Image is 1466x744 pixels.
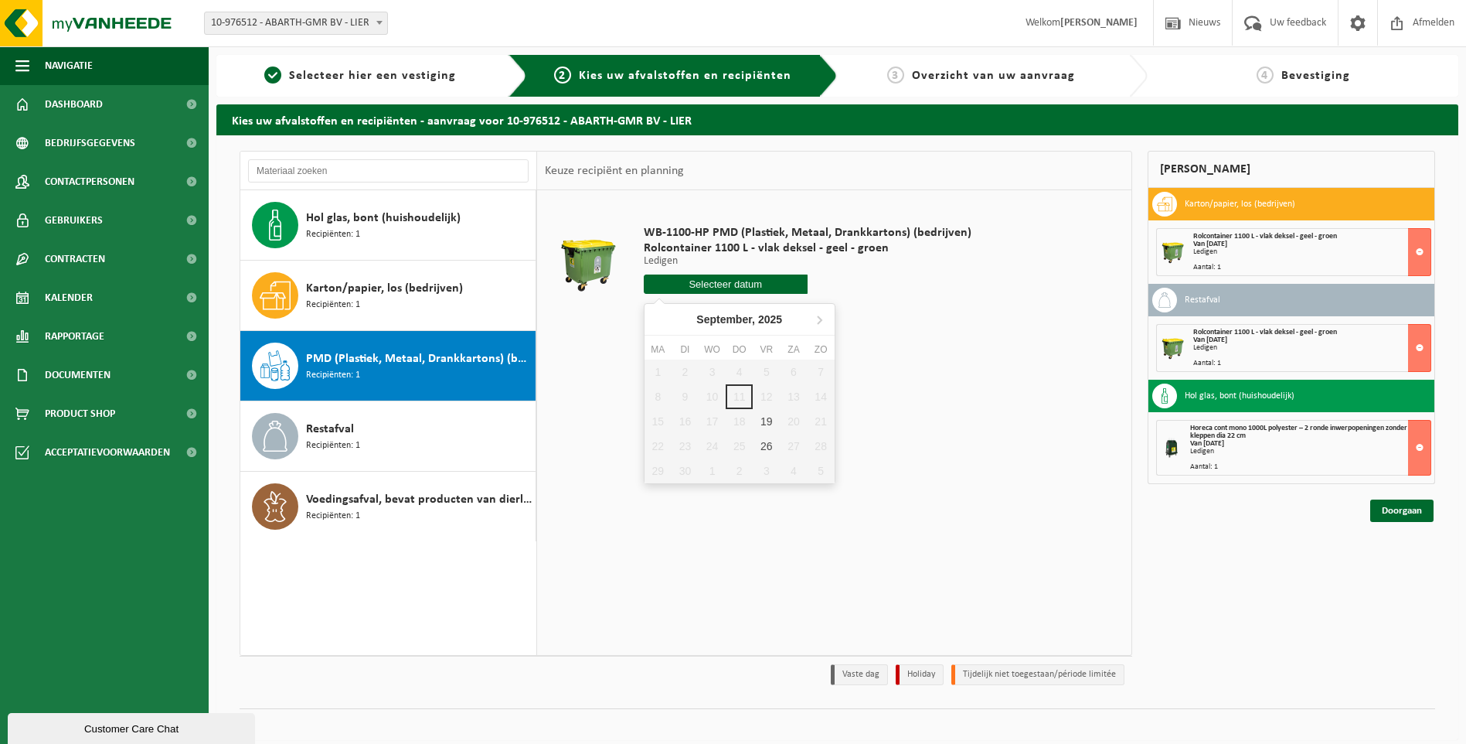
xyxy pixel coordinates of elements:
[45,124,135,162] span: Bedrijfsgegevens
[1193,336,1227,344] strong: Van [DATE]
[644,225,971,241] span: WB-1100-HP PMD (Plastiek, Metaal, Drankkartons) (bedrijven)
[758,314,782,325] i: 2025
[1193,232,1337,241] span: Rolcontainer 1100 L - vlak deksel - geel - groen
[306,227,360,242] span: Recipiënten: 1
[579,70,791,82] span: Kies uw afvalstoffen en recipiënten
[753,459,780,483] div: 3
[240,190,536,261] button: Hol glas, bont (huishoudelijk) Recipiënten: 1
[887,67,904,84] span: 3
[1190,448,1430,456] div: Ledigen
[726,342,753,357] div: do
[306,509,360,524] span: Recipiënten: 1
[753,434,780,459] div: 26
[240,401,536,472] button: Restafval Recipiënten: 1
[306,350,532,368] span: PMD (Plastiek, Metaal, Drankkartons) (bedrijven)
[1190,439,1224,448] strong: Van [DATE]
[644,241,971,256] span: Rolcontainer 1100 L - vlak deksel - geel - groen
[45,317,104,356] span: Rapportage
[205,12,387,34] span: 10-976512 - ABARTH-GMR BV - LIER
[1193,264,1430,271] div: Aantal: 1
[306,209,461,227] span: Hol glas, bont (huishoudelijk)
[537,152,692,190] div: Keuze recipiënt en planning
[1370,500,1434,522] a: Doorgaan
[1193,248,1430,256] div: Ledigen
[1060,17,1138,29] strong: [PERSON_NAME]
[1193,240,1227,248] strong: Van [DATE]
[912,70,1075,82] span: Overzicht van uw aanvraag
[1193,328,1337,336] span: Rolcontainer 1100 L - vlak deksel - geel - groen
[896,664,944,685] li: Holiday
[780,342,807,357] div: za
[45,278,93,317] span: Kalender
[45,85,103,124] span: Dashboard
[1190,463,1430,471] div: Aantal: 1
[306,279,463,298] span: Karton/papier, los (bedrijven)
[645,342,672,357] div: ma
[45,240,105,278] span: Contracten
[240,261,536,331] button: Karton/papier, los (bedrijven) Recipiënten: 1
[1148,151,1435,188] div: [PERSON_NAME]
[1193,360,1430,367] div: Aantal: 1
[753,342,780,357] div: vr
[240,331,536,401] button: PMD (Plastiek, Metaal, Drankkartons) (bedrijven) Recipiënten: 1
[204,12,388,35] span: 10-976512 - ABARTH-GMR BV - LIER
[45,433,170,472] span: Acceptatievoorwaarden
[1185,192,1295,217] h3: Karton/papier, los (bedrijven)
[951,664,1124,685] li: Tijdelijk niet toegestaan/période limitée
[554,67,571,84] span: 2
[306,439,360,453] span: Recipiënten: 1
[289,70,456,82] span: Selecteer hier een vestiging
[240,472,536,541] button: Voedingsafval, bevat producten van dierlijke oorsprong, onverpakt, categorie 3 Recipiënten: 1
[1185,288,1220,312] h3: Restafval
[45,162,134,201] span: Contactpersonen
[699,342,726,357] div: wo
[1257,67,1274,84] span: 4
[1190,424,1407,440] span: Horeca cont mono 1000L polyester – 2 ronde inwerpopeningen zonder kleppen dia 22 cm
[45,394,115,433] span: Product Shop
[1185,384,1294,408] h3: Hol glas, bont (huishoudelijk)
[224,67,496,85] a: 1Selecteer hier een vestiging
[672,342,699,357] div: di
[831,664,888,685] li: Vaste dag
[45,46,93,85] span: Navigatie
[306,368,360,383] span: Recipiënten: 1
[306,420,354,439] span: Restafval
[808,342,835,357] div: zo
[264,67,281,84] span: 1
[216,104,1458,135] h2: Kies uw afvalstoffen en recipiënten - aanvraag voor 10-976512 - ABARTH-GMR BV - LIER
[644,256,971,267] p: Ledigen
[8,710,258,744] iframe: chat widget
[1281,70,1350,82] span: Bevestiging
[753,409,780,434] div: 19
[306,490,532,509] span: Voedingsafval, bevat producten van dierlijke oorsprong, onverpakt, categorie 3
[644,275,808,294] input: Selecteer datum
[1193,344,1430,352] div: Ledigen
[248,159,529,183] input: Materiaal zoeken
[45,356,111,394] span: Documenten
[306,298,360,312] span: Recipiënten: 1
[45,201,103,240] span: Gebruikers
[690,307,788,332] div: September,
